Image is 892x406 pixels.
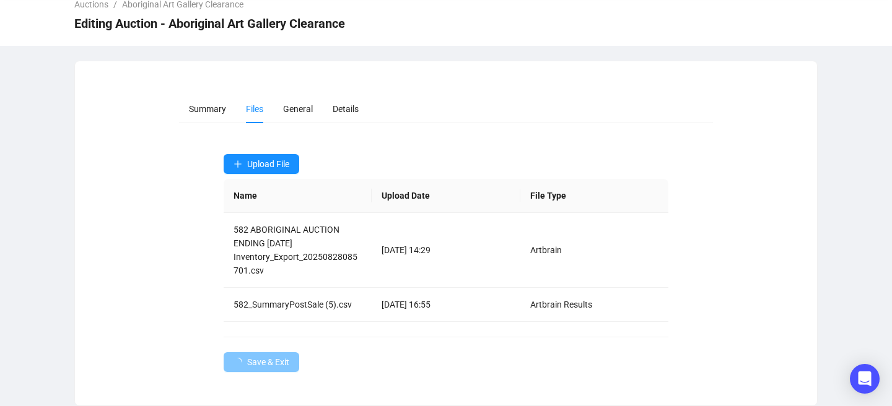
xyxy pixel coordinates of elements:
[247,159,289,169] span: Upload File
[224,213,372,288] td: 582 ABORIGINAL AUCTION ENDING [DATE] Inventory_Export_20250828085701.csv
[224,154,299,174] button: Upload File
[372,288,520,322] td: [DATE] 16:55
[224,288,372,322] td: 582_SummaryPostSale (5).csv
[372,213,520,288] td: [DATE] 14:29
[530,245,562,255] span: Artbrain
[283,104,313,114] span: General
[232,356,243,368] span: loading
[530,300,592,309] span: Artbrain Results
[224,179,372,213] th: Name
[520,179,669,213] th: File Type
[850,364,880,394] div: Open Intercom Messenger
[74,14,345,33] span: Editing Auction - Aboriginal Art Gallery Clearance
[333,104,359,114] span: Details
[372,179,520,213] th: Upload Date
[224,352,299,372] button: Save & Exit
[246,104,263,114] span: Files
[189,104,226,114] span: Summary
[247,355,289,369] span: Save & Exit
[234,160,242,168] span: plus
